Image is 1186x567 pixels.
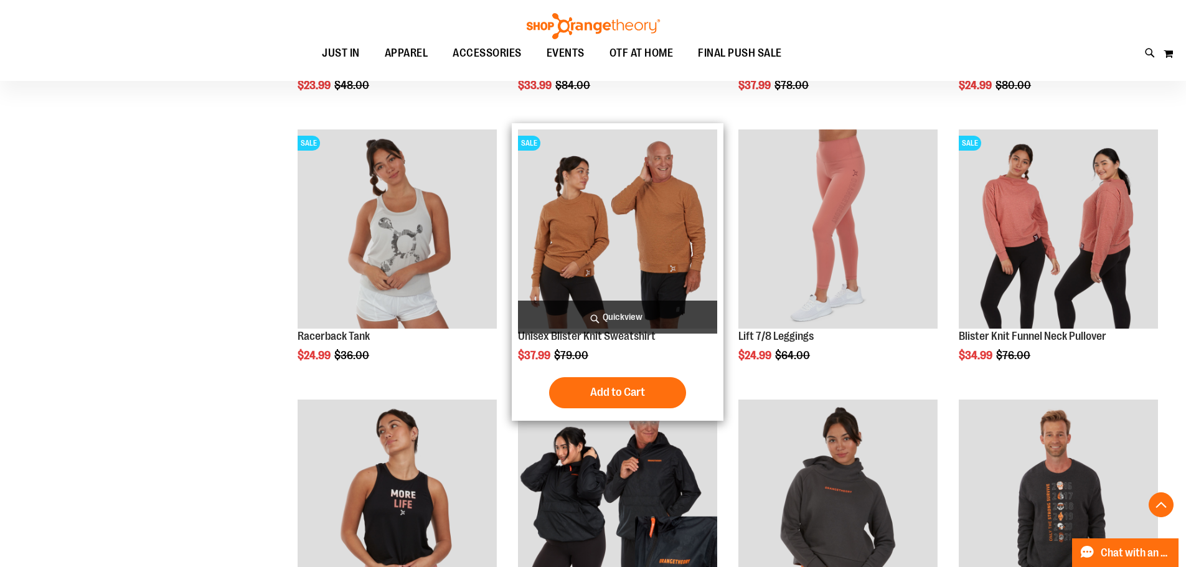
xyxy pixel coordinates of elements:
a: Product image for Lift 7/8 Leggings [738,129,938,330]
a: Lift 7/8 Leggings [738,330,814,342]
button: Chat with an Expert [1072,538,1179,567]
div: product [732,123,944,393]
a: OTF AT HOME [597,39,686,68]
img: Shop Orangetheory [525,13,662,39]
span: JUST IN [322,39,360,67]
span: ACCESSORIES [453,39,522,67]
a: Blister Knit Funnel Neck Pullover [959,330,1106,342]
div: product [953,123,1164,393]
span: FINAL PUSH SALE [698,39,782,67]
img: Product image for Unisex Blister Knit Sweatshirt [518,129,717,329]
span: Add to Cart [590,385,645,399]
span: $37.99 [518,349,552,362]
div: product [512,123,723,421]
img: Product image for Racerback Tank [298,129,497,329]
span: $84.00 [555,79,592,91]
span: SALE [518,136,540,151]
a: FINAL PUSH SALE [685,39,794,67]
span: $33.99 [518,79,553,91]
a: APPAREL [372,39,441,68]
a: ACCESSORIES [440,39,534,68]
a: JUST IN [309,39,372,68]
span: SALE [959,136,981,151]
span: SALE [298,136,320,151]
a: Product image for Blister Knit Funnelneck PulloverSALE [959,129,1158,330]
span: $37.99 [738,79,773,91]
span: $80.00 [995,79,1033,91]
span: $48.00 [334,79,371,91]
img: Product image for Lift 7/8 Leggings [738,129,938,329]
button: Back To Top [1149,492,1174,517]
a: Product image for Racerback TankSALE [298,129,497,330]
span: $34.99 [959,349,994,362]
span: $24.99 [959,79,994,91]
span: $23.99 [298,79,332,91]
img: Product image for Blister Knit Funnelneck Pullover [959,129,1158,329]
span: $79.00 [554,349,590,362]
a: Racerback Tank [298,330,370,342]
span: $76.00 [996,349,1032,362]
a: EVENTS [534,39,597,68]
span: Chat with an Expert [1101,547,1171,559]
span: $24.99 [738,349,773,362]
a: Product image for Unisex Blister Knit SweatshirtSALE [518,129,717,330]
span: $64.00 [775,349,812,362]
button: Add to Cart [549,377,686,408]
span: OTF AT HOME [609,39,674,67]
span: $78.00 [774,79,811,91]
a: Unisex Blister Knit Sweatshirt [518,330,656,342]
a: Quickview [518,301,717,334]
span: $36.00 [334,349,371,362]
span: EVENTS [547,39,585,67]
div: product [291,123,503,393]
span: APPAREL [385,39,428,67]
span: $24.99 [298,349,332,362]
